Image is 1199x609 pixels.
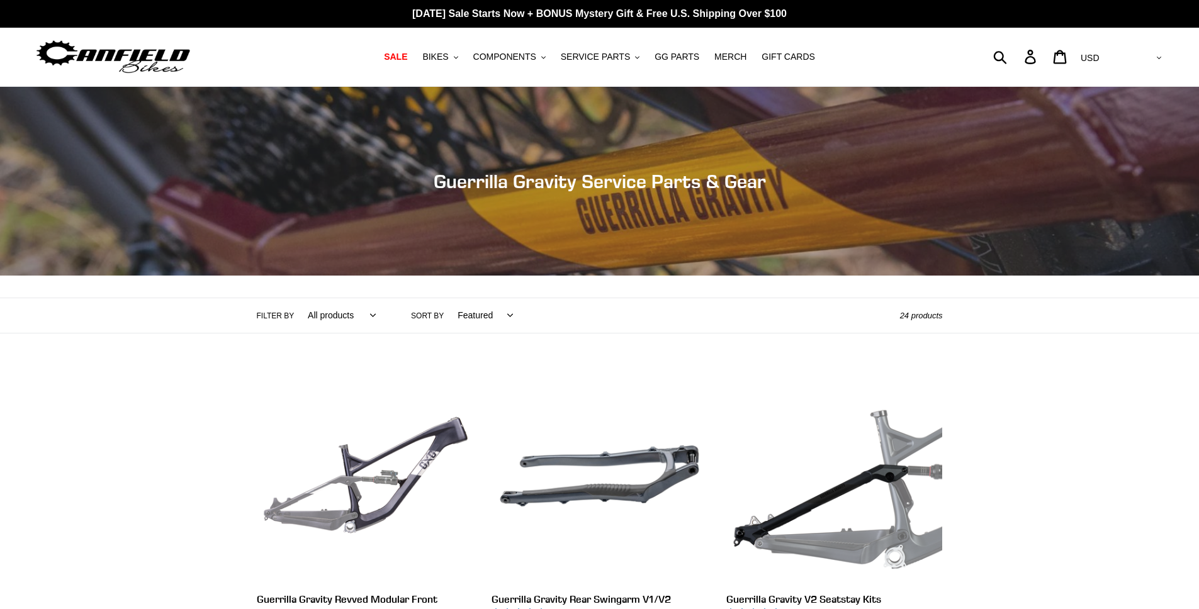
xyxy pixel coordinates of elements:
span: SERVICE PARTS [561,52,630,62]
button: BIKES [416,48,464,65]
span: Guerrilla Gravity Service Parts & Gear [434,170,766,193]
span: COMPONENTS [473,52,536,62]
label: Sort by [411,310,444,321]
span: GG PARTS [655,52,699,62]
button: COMPONENTS [467,48,552,65]
img: Canfield Bikes [35,37,192,77]
label: Filter by [257,310,295,321]
a: GG PARTS [648,48,706,65]
input: Search [1000,43,1032,70]
a: GIFT CARDS [755,48,821,65]
span: BIKES [422,52,448,62]
span: SALE [384,52,407,62]
span: 24 products [900,311,943,320]
span: GIFT CARDS [762,52,815,62]
button: SERVICE PARTS [554,48,646,65]
a: SALE [378,48,414,65]
a: MERCH [708,48,753,65]
span: MERCH [714,52,746,62]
